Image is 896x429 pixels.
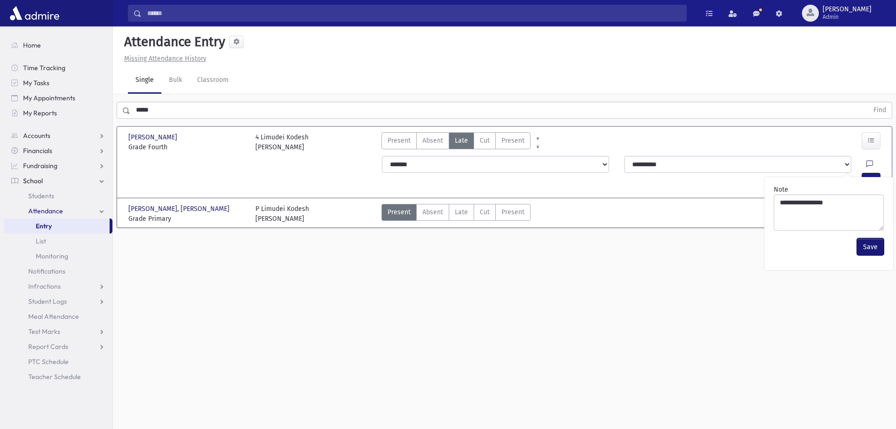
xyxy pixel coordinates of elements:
[255,204,309,224] div: P Limudei Kodesh [PERSON_NAME]
[4,219,110,234] a: Entry
[28,282,61,291] span: Infractions
[422,207,443,217] span: Absent
[388,136,411,146] span: Present
[28,342,68,351] span: Report Cards
[455,207,468,217] span: Late
[4,294,112,309] a: Student Logs
[4,339,112,354] a: Report Cards
[23,131,50,140] span: Accounts
[4,369,112,384] a: Teacher Schedule
[120,34,225,50] h5: Attendance Entry
[4,234,112,249] a: List
[36,252,68,260] span: Monitoring
[128,204,231,214] span: [PERSON_NAME], [PERSON_NAME]
[128,142,246,152] span: Grade Fourth
[4,309,112,324] a: Meal Attendance
[8,4,62,23] img: AdmirePro
[4,143,112,158] a: Financials
[190,67,236,94] a: Classroom
[381,132,531,152] div: AttTypes
[142,5,686,22] input: Search
[4,188,112,203] a: Students
[4,158,112,173] a: Fundraising
[4,128,112,143] a: Accounts
[381,204,531,224] div: AttTypes
[4,203,112,219] a: Attendance
[28,372,81,381] span: Teacher Schedule
[774,185,788,194] label: Note
[28,207,63,215] span: Attendance
[128,67,161,94] a: Single
[4,90,112,105] a: My Appointments
[501,136,524,146] span: Present
[23,146,52,155] span: Financials
[36,237,46,245] span: List
[36,222,52,230] span: Entry
[4,249,112,264] a: Monitoring
[28,267,65,275] span: Notifications
[23,162,57,170] span: Fundraising
[868,102,892,118] button: Find
[501,207,524,217] span: Present
[455,136,468,146] span: Late
[28,327,60,336] span: Test Marks
[28,357,69,366] span: PTC Schedule
[823,13,872,21] span: Admin
[4,279,112,294] a: Infractions
[23,41,41,49] span: Home
[23,177,43,185] span: School
[4,264,112,279] a: Notifications
[480,136,490,146] span: Cut
[480,207,490,217] span: Cut
[161,67,190,94] a: Bulk
[4,173,112,188] a: School
[28,297,67,306] span: Student Logs
[857,238,884,255] button: Save
[823,6,872,13] span: [PERSON_NAME]
[4,105,112,121] a: My Reports
[4,324,112,339] a: Test Marks
[255,132,309,152] div: 4 Limudei Kodesh [PERSON_NAME]
[124,55,206,63] u: Missing Attendance History
[388,207,411,217] span: Present
[28,312,79,321] span: Meal Attendance
[4,75,112,90] a: My Tasks
[4,354,112,369] a: PTC Schedule
[422,136,443,146] span: Absent
[128,214,246,224] span: Grade Primary
[120,55,206,63] a: Missing Attendance History
[4,38,112,53] a: Home
[128,132,179,142] span: [PERSON_NAME]
[28,192,54,200] span: Students
[23,94,75,102] span: My Appointments
[4,60,112,75] a: Time Tracking
[23,79,49,87] span: My Tasks
[23,109,57,117] span: My Reports
[23,64,65,72] span: Time Tracking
